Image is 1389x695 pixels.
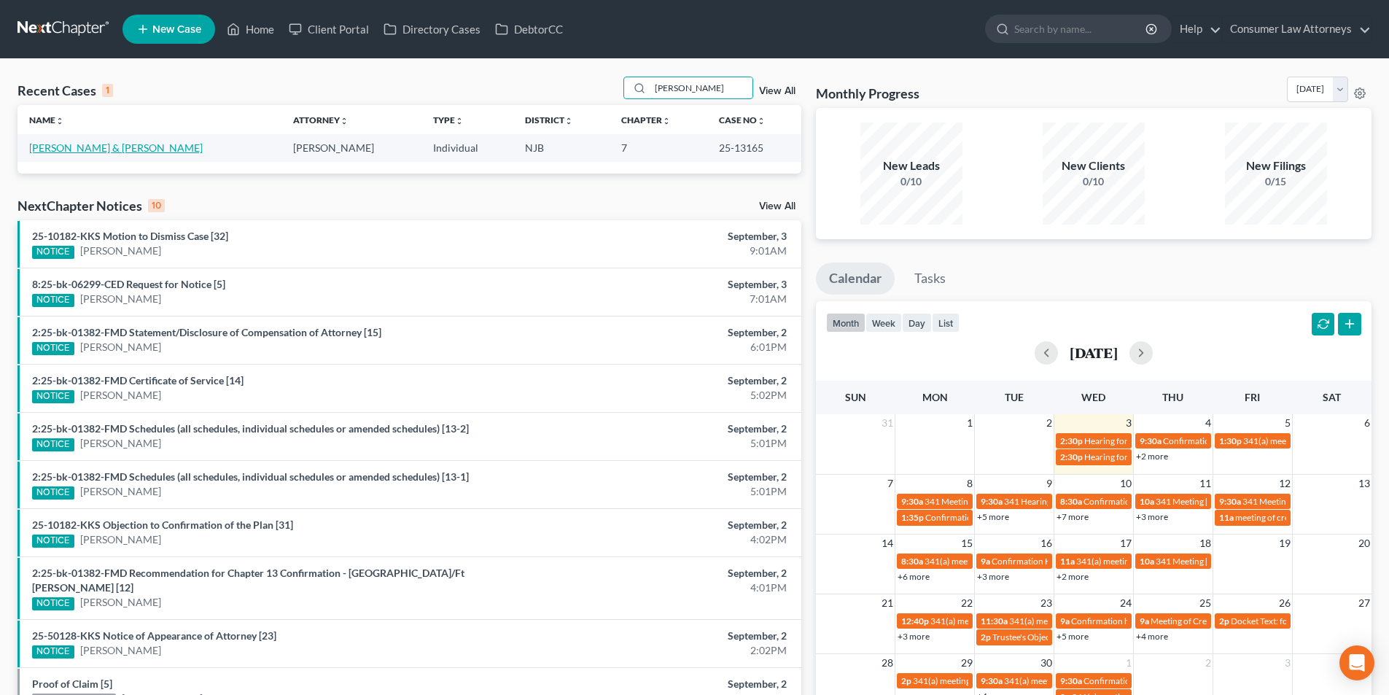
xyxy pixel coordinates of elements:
span: Confirmation hearing for [PERSON_NAME] [1083,675,1249,686]
a: +4 more [1136,631,1168,642]
span: 7 [886,475,895,492]
span: 2:30p [1060,451,1083,462]
span: 341 Meeting [PERSON_NAME] [1242,496,1361,507]
div: New Leads [860,158,962,174]
span: Confirmation Hearing for [PERSON_NAME], III [992,556,1171,567]
a: 2:25-bk-01382-FMD Certificate of Service [14] [32,374,244,387]
span: 9:30a [1219,496,1241,507]
div: NextChapter Notices [17,197,165,214]
span: 13 [1357,475,1372,492]
div: September, 2 [545,566,787,581]
span: 2 [1045,414,1054,432]
div: 4:01PM [545,581,787,595]
span: 11a [1219,512,1234,523]
i: unfold_more [455,117,464,125]
a: [PERSON_NAME] [80,388,161,403]
span: 11a [1060,556,1075,567]
span: 3 [1283,654,1292,672]
span: 341(a) meeting for [PERSON_NAME] [1004,675,1145,686]
div: NOTICE [32,535,74,548]
span: 2p [901,675,911,686]
a: +3 more [977,571,1009,582]
span: Wed [1081,391,1105,403]
span: 30 [1039,654,1054,672]
span: 29 [960,654,974,672]
span: 341(a) meeting for [PERSON_NAME] [1243,435,1384,446]
div: September, 2 [545,470,787,484]
span: 341 Meeting [PERSON_NAME] [1156,556,1274,567]
span: 22 [960,594,974,612]
span: Sat [1323,391,1341,403]
a: Proof of Claim [5] [32,677,112,690]
a: +7 more [1057,511,1089,522]
a: 25-50128-KKS Notice of Appearance of Attorney [23] [32,629,276,642]
span: Tue [1005,391,1024,403]
a: Help [1172,16,1221,42]
h2: [DATE] [1070,345,1118,360]
span: 9:30a [981,675,1003,686]
i: unfold_more [564,117,573,125]
span: 8 [965,475,974,492]
a: 2:25-bk-01382-FMD Statement/Disclosure of Compensation of Attorney [15] [32,326,381,338]
div: September, 2 [545,629,787,643]
div: NOTICE [32,645,74,659]
div: September, 2 [545,677,787,691]
div: September, 2 [545,325,787,340]
div: 4:02PM [545,532,787,547]
button: week [865,313,902,333]
span: 19 [1277,535,1292,552]
a: View All [759,201,795,211]
span: 11 [1198,475,1213,492]
input: Search by name... [1014,15,1148,42]
span: Hearing for [PERSON_NAME] & [PERSON_NAME] [1084,451,1275,462]
div: September, 2 [545,518,787,532]
span: 341 Meeting [PERSON_NAME] [1156,496,1274,507]
span: 9:30a [981,496,1003,507]
a: 2:25-bk-01382-FMD Recommendation for Chapter 13 Confirmation - [GEOGRAPHIC_DATA]/Ft [PERSON_NAME]... [32,567,464,594]
div: 1 [102,84,113,97]
span: 9a [1060,616,1070,626]
a: +2 more [1057,571,1089,582]
a: View All [759,86,795,96]
span: 2 [1204,654,1213,672]
span: New Case [152,24,201,35]
td: 7 [610,134,707,161]
span: 10a [1140,496,1154,507]
div: NOTICE [32,342,74,355]
span: Sun [845,391,866,403]
span: 27 [1357,594,1372,612]
div: 5:02PM [545,388,787,403]
i: unfold_more [757,117,766,125]
div: 7:01AM [545,292,787,306]
span: 1 [965,414,974,432]
span: Trustee's Objection [PERSON_NAME] [992,632,1135,642]
i: unfold_more [340,117,349,125]
span: Docket Text: for [PERSON_NAME] [1231,616,1361,626]
span: 6 [1363,414,1372,432]
span: Meeting of Creditors for [PERSON_NAME] [1151,616,1312,626]
i: unfold_more [55,117,64,125]
div: Open Intercom Messenger [1339,645,1374,680]
a: DebtorCC [488,16,570,42]
div: September, 2 [545,422,787,436]
span: 10 [1118,475,1133,492]
div: September, 2 [545,373,787,388]
a: Attorneyunfold_more [293,114,349,125]
div: NOTICE [32,438,74,451]
div: 0/10 [860,174,962,189]
span: 1:35p [901,512,924,523]
span: 3 [1124,414,1133,432]
span: 341(a) meeting for [PERSON_NAME] [PERSON_NAME], Jr. [925,556,1148,567]
div: New Filings [1225,158,1327,174]
span: 341 Meeting [PERSON_NAME] [925,496,1043,507]
input: Search by name... [650,77,752,98]
span: Fri [1245,391,1260,403]
a: +5 more [977,511,1009,522]
span: 2:30p [1060,435,1083,446]
a: +2 more [1136,451,1168,462]
span: 2p [981,632,991,642]
div: September, 3 [545,229,787,244]
span: Confirmation Hearing [PERSON_NAME] [1083,496,1237,507]
a: Consumer Law Attorneys [1223,16,1371,42]
div: Recent Cases [17,82,113,99]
